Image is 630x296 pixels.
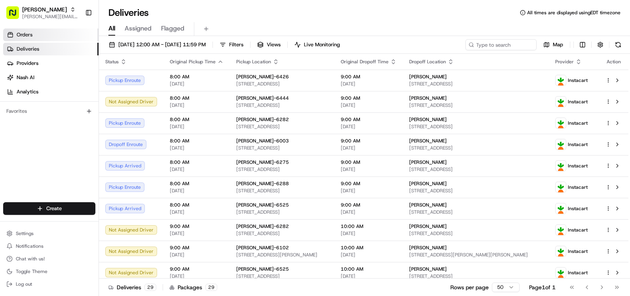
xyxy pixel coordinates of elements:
[341,166,397,173] span: [DATE]
[555,59,574,65] span: Provider
[236,209,328,215] span: [STREET_ADDRESS]
[3,253,95,264] button: Chat with us!
[170,159,224,165] span: 8:00 AM
[135,78,144,87] button: Start new chat
[3,43,99,55] a: Deliveries
[105,59,119,65] span: Status
[161,24,184,33] span: Flagged
[304,41,340,48] span: Live Monitoring
[75,115,127,123] span: API Documentation
[409,145,543,151] span: [STREET_ADDRESS]
[613,39,624,50] button: Refresh
[556,118,566,128] img: profile_instacart_ahold_partner.png
[556,203,566,214] img: profile_instacart_ahold_partner.png
[21,51,131,59] input: Clear
[125,24,152,33] span: Assigned
[46,205,62,212] span: Create
[409,95,447,101] span: [PERSON_NAME]
[3,241,95,252] button: Notifications
[341,81,397,87] span: [DATE]
[8,8,24,24] img: Nash
[568,99,588,105] span: Instacart
[341,145,397,151] span: [DATE]
[556,75,566,85] img: profile_instacart_ahold_partner.png
[341,138,397,144] span: 9:00 AM
[5,112,64,126] a: 📗Knowledge Base
[236,245,289,251] span: [PERSON_NAME]-6102
[341,159,397,165] span: 9:00 AM
[8,116,14,122] div: 📗
[108,24,115,33] span: All
[170,209,224,215] span: [DATE]
[341,180,397,187] span: 9:00 AM
[170,95,224,101] span: 8:00 AM
[170,116,224,123] span: 8:00 AM
[409,116,447,123] span: [PERSON_NAME]
[3,202,95,215] button: Create
[236,138,289,144] span: [PERSON_NAME]-6003
[27,76,130,83] div: Start new chat
[556,139,566,150] img: profile_instacart_ahold_partner.png
[170,202,224,208] span: 8:00 AM
[170,230,224,237] span: [DATE]
[236,166,328,173] span: [STREET_ADDRESS]
[17,88,38,95] span: Analytics
[236,180,289,187] span: [PERSON_NAME]-6288
[236,273,328,279] span: [STREET_ADDRESS]
[341,202,397,208] span: 9:00 AM
[16,115,61,123] span: Knowledge Base
[409,123,543,130] span: [STREET_ADDRESS]
[3,105,95,118] div: Favorites
[16,256,45,262] span: Chat with us!
[16,230,34,237] span: Settings
[8,32,144,44] p: Welcome 👋
[170,180,224,187] span: 8:00 AM
[527,9,621,16] span: All times are displayed using EDT timezone
[409,273,543,279] span: [STREET_ADDRESS]
[341,245,397,251] span: 10:00 AM
[341,116,397,123] span: 9:00 AM
[170,102,224,108] span: [DATE]
[236,74,289,80] span: [PERSON_NAME]-6426
[568,77,588,83] span: Instacart
[254,39,284,50] button: Views
[341,74,397,80] span: 9:00 AM
[568,120,588,126] span: Instacart
[64,112,130,126] a: 💻API Documentation
[236,123,328,130] span: [STREET_ADDRESS]
[568,205,588,212] span: Instacart
[341,59,389,65] span: Original Dropoff Time
[236,266,289,272] span: [PERSON_NAME]-6525
[170,81,224,87] span: [DATE]
[341,230,397,237] span: [DATE]
[409,59,446,65] span: Dropoff Location
[170,273,224,279] span: [DATE]
[17,31,32,38] span: Orders
[118,41,206,48] span: [DATE] 12:00 AM - [DATE] 11:59 PM
[409,180,447,187] span: [PERSON_NAME]
[17,74,34,81] span: Nash AI
[409,159,447,165] span: [PERSON_NAME]
[236,230,328,237] span: [STREET_ADDRESS]
[529,283,556,291] div: Page 1 of 1
[3,266,95,277] button: Toggle Theme
[465,39,537,50] input: Type to search
[341,188,397,194] span: [DATE]
[170,266,224,272] span: 9:00 AM
[236,116,289,123] span: [PERSON_NAME]-6282
[568,184,588,190] span: Instacart
[409,230,543,237] span: [STREET_ADDRESS]
[144,284,156,291] div: 29
[236,102,328,108] span: [STREET_ADDRESS]
[409,138,447,144] span: [PERSON_NAME]
[56,134,96,140] a: Powered byPylon
[3,228,95,239] button: Settings
[3,71,99,84] a: Nash AI
[22,13,79,20] button: [PERSON_NAME][EMAIL_ADDRESS][PERSON_NAME][DOMAIN_NAME]
[16,243,44,249] span: Notifications
[568,269,588,276] span: Instacart
[236,145,328,151] span: [STREET_ADDRESS]
[3,3,82,22] button: [PERSON_NAME][PERSON_NAME][EMAIL_ADDRESS][PERSON_NAME][DOMAIN_NAME]
[409,245,447,251] span: [PERSON_NAME]
[556,182,566,192] img: profile_instacart_ahold_partner.png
